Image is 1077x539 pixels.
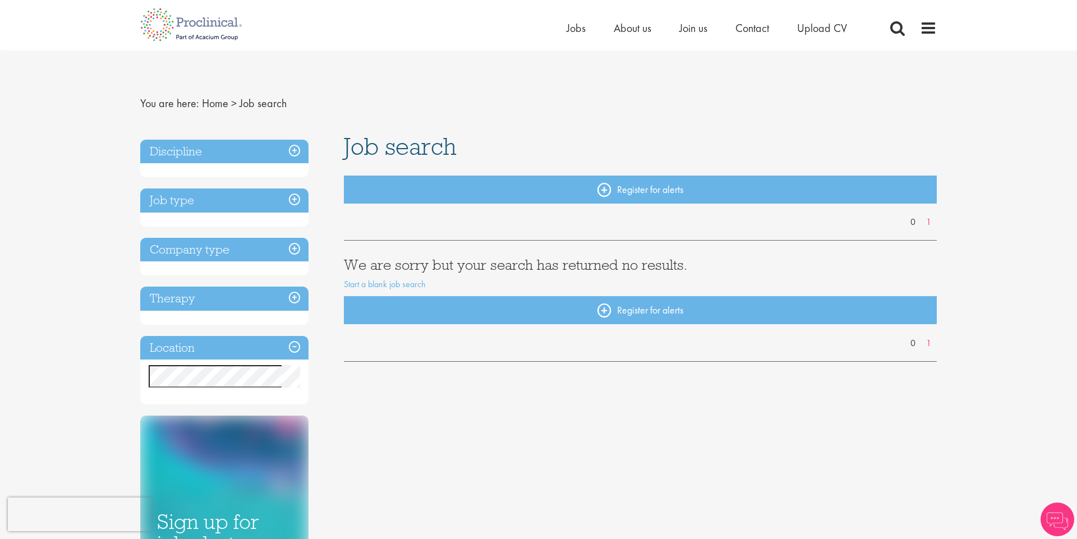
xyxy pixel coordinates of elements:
a: 0 [905,216,921,229]
span: Job search [240,96,287,110]
span: You are here: [140,96,199,110]
span: Job search [344,131,457,162]
a: Start a blank job search [344,278,426,290]
a: 0 [905,337,921,350]
a: Register for alerts [344,296,937,324]
a: Register for alerts [344,176,937,204]
h3: Discipline [140,140,309,164]
span: > [231,96,237,110]
h3: We are sorry but your search has returned no results. [344,257,937,272]
h3: Therapy [140,287,309,311]
a: Jobs [567,21,586,35]
a: 1 [920,216,937,229]
a: breadcrumb link [202,96,228,110]
a: Upload CV [797,21,847,35]
a: Contact [735,21,769,35]
a: Join us [679,21,707,35]
h3: Company type [140,238,309,262]
a: About us [614,21,651,35]
img: Chatbot [1041,503,1074,536]
iframe: reCAPTCHA [8,497,151,531]
a: 1 [920,337,937,350]
h3: Location [140,336,309,360]
h3: Job type [140,188,309,213]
